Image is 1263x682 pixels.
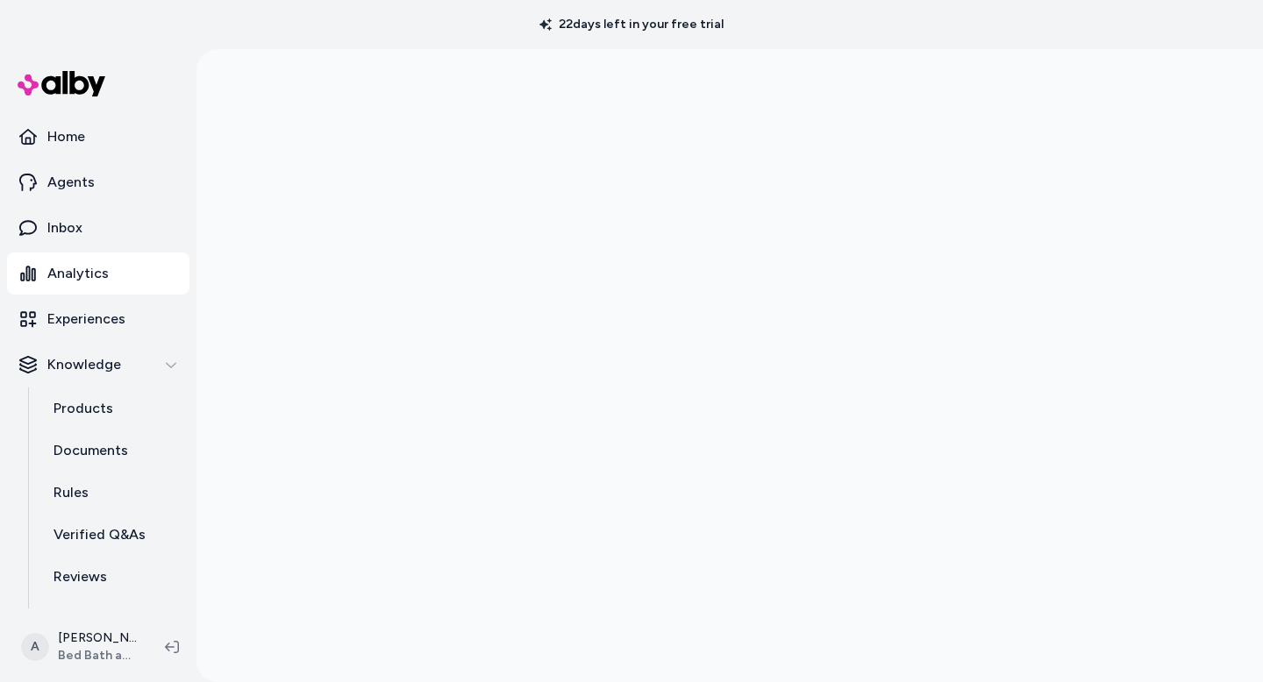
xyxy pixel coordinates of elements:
p: 22 days left in your free trial [529,16,734,33]
p: Rules [54,482,89,503]
p: Knowledge [47,354,121,375]
p: Analytics [47,263,109,284]
p: Documents [54,440,128,461]
img: alby Logo [18,71,105,96]
p: Agents [47,172,95,193]
a: Inbox [7,207,189,249]
p: Products [54,398,113,419]
a: Experiences [7,298,189,340]
a: Agents [7,161,189,203]
a: Documents [36,430,189,472]
a: Survey Questions [36,598,189,640]
p: [PERSON_NAME] [58,629,137,647]
a: Analytics [7,252,189,295]
a: Rules [36,472,189,514]
button: Knowledge [7,344,189,386]
a: Products [36,387,189,430]
p: Reviews [54,566,107,587]
button: A[PERSON_NAME]Bed Bath and Beyond [11,619,151,675]
span: Bed Bath and Beyond [58,647,137,664]
p: Home [47,126,85,147]
p: Inbox [47,217,82,238]
a: Verified Q&As [36,514,189,556]
a: Reviews [36,556,189,598]
a: Home [7,116,189,158]
p: Verified Q&As [54,524,146,545]
p: Experiences [47,309,125,330]
span: A [21,633,49,661]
